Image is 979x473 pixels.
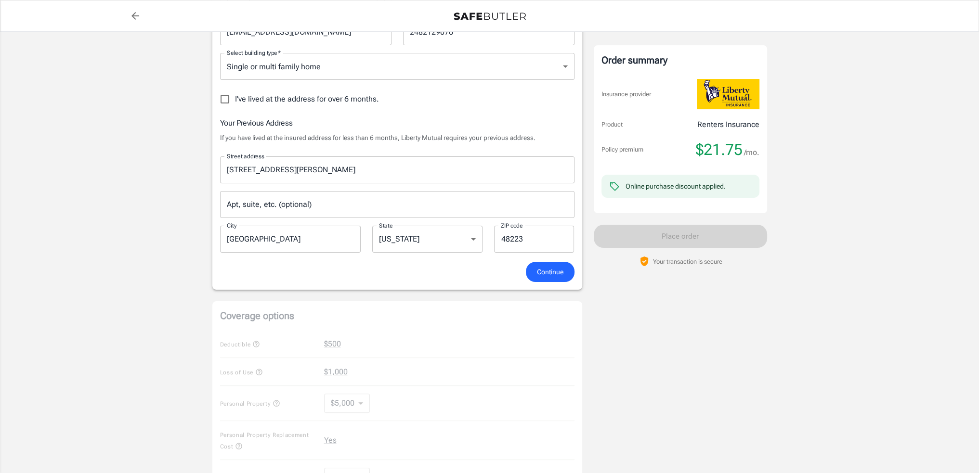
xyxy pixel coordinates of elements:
[220,53,574,80] div: Single or multi family home
[235,93,379,105] span: I've lived at the address for over 6 months.
[601,53,759,67] div: Order summary
[696,140,743,159] span: $21.75
[601,120,623,129] p: Product
[697,79,759,109] img: Liberty Mutual
[227,49,281,57] label: Select building type
[697,119,759,130] p: Renters Insurance
[227,221,236,230] label: City
[220,117,574,129] h6: Your Previous Address
[537,266,563,278] span: Continue
[601,145,643,154] p: Policy premium
[379,221,393,230] label: State
[454,13,526,20] img: Back to quotes
[220,133,574,142] p: If you have lived at the insured address for less than 6 months, Liberty Mutual requires your pre...
[501,221,523,230] label: ZIP code
[601,89,651,99] p: Insurance provider
[403,18,574,45] input: Enter number
[526,262,574,282] button: Continue
[626,181,726,191] div: Online purchase discount applied.
[220,18,392,45] input: Enter email
[227,152,264,160] label: Street address
[744,146,759,159] span: /mo.
[653,257,722,266] p: Your transaction is secure
[126,6,145,26] a: back to quotes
